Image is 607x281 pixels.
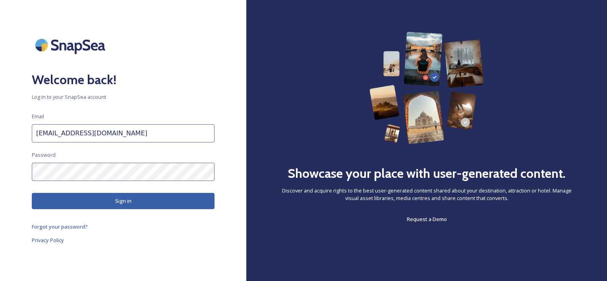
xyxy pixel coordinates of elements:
span: Log in to your SnapSea account [32,93,215,101]
span: Discover and acquire rights to the best user-generated content shared about your destination, att... [278,187,575,202]
span: Email [32,113,44,120]
button: Sign in [32,193,215,209]
input: john.doe@snapsea.io [32,124,215,142]
img: 63b42ca75bacad526042e722_Group%20154-p-800.png [369,32,484,144]
span: Privacy Policy [32,237,64,244]
a: Forgot your password? [32,222,215,231]
h2: Showcase your place with user-generated content. [288,164,566,183]
a: Privacy Policy [32,235,215,245]
span: Request a Demo [407,216,447,223]
span: Password [32,151,56,159]
span: Forgot your password? [32,223,88,230]
a: Request a Demo [407,214,447,224]
img: SnapSea Logo [32,32,111,58]
h2: Welcome back! [32,70,215,89]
